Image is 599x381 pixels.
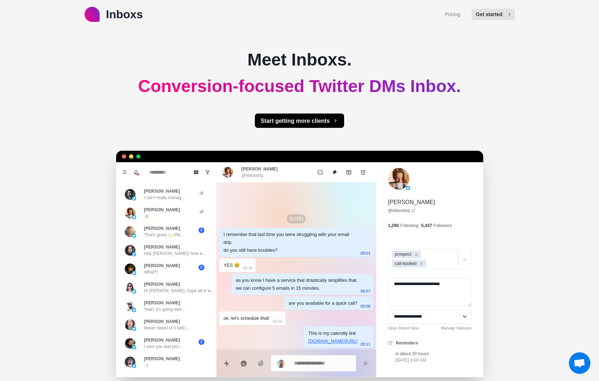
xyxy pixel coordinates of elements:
p: @inboxshq [242,172,263,179]
p: Hey [PERSON_NAME]! how a... [144,250,206,257]
p: [PERSON_NAME] [144,281,180,288]
a: Open chat [569,352,590,374]
img: picture [132,215,136,219]
button: Menu [119,167,130,178]
span: 3 [199,227,204,233]
p: ;-) [144,362,148,368]
button: Notifications [130,167,142,178]
div: as you know I have a service that drastically simplifies that. we can configure 5 emails in 15 mi... [236,276,358,292]
img: picture [132,327,136,331]
button: Reply with AI [237,356,251,371]
button: Show unread conversations [202,167,213,178]
p: 09:07 [361,287,371,295]
p: [PERSON_NAME] [144,356,180,362]
button: Quick replies [219,356,234,371]
img: picture [125,319,136,330]
button: Unpin [327,165,342,179]
p: That's great 🙌 Ple... [144,232,184,238]
button: Start getting more clients [255,114,344,128]
p: [PERSON_NAME] [144,300,180,306]
img: picture [132,345,136,349]
button: Mark as unread [313,165,327,179]
div: call-booked [393,260,418,267]
img: picture [132,196,136,201]
div: Remove prospect [412,251,420,258]
img: picture [125,338,136,349]
p: [PERSON_NAME] [144,188,180,194]
button: Send message [359,356,373,371]
div: are you available for a quick call? [289,299,357,307]
img: picture [132,233,136,238]
img: picture [125,208,136,218]
img: picture [132,271,136,275]
div: Remove call-booked [418,260,426,267]
p: 09:08 [361,302,371,310]
div: ok, let's schedule that! [224,314,270,322]
p: 5,437 [421,222,432,229]
img: picture [125,282,136,293]
p: I can't really manag... [144,194,185,201]
p: 09:10 [272,317,282,325]
a: @inboxshq [388,207,415,214]
p: [DOMAIN_NAME][URL] [308,337,357,345]
p: I sent you that pict... [144,343,182,350]
img: picture [132,364,136,368]
p: What?! [144,269,158,275]
p: [PERSON_NAME] [144,262,180,269]
img: picture [125,226,136,237]
p: [PERSON_NAME] [242,166,278,172]
p: Yeah, it's going well... [144,306,185,313]
img: picture [125,245,136,256]
p: 09:11 [361,340,371,348]
img: picture [222,167,233,178]
div: prospect [393,251,412,258]
p: Inboxs [106,6,143,23]
img: picture [132,308,136,312]
img: picture [406,186,410,190]
span: 2 [199,339,204,345]
p: Reminders [396,340,418,346]
p: Followers [433,222,452,229]
p: [PERSON_NAME] [144,225,180,232]
p: [PERSON_NAME] [144,207,180,213]
img: picture [388,168,409,189]
h2: Meet Inboxs. [247,49,352,70]
div: YES 😢 [224,261,240,269]
p: [DATE] 9:00 AM [395,357,429,363]
button: Get started [472,9,515,20]
p: 🎉 [144,213,149,220]
p: Never heard of it befo... [144,325,189,331]
p: [DATE] [287,214,306,223]
p: Hi [PERSON_NAME], hope all is w... [144,288,214,294]
a: Pricing [445,11,460,18]
img: picture [125,301,136,312]
button: Add media [254,356,268,371]
p: [PERSON_NAME] [388,198,435,207]
img: picture [132,289,136,294]
p: in about 20 hours [395,351,429,357]
button: Board View [190,167,202,178]
img: picture [125,189,136,200]
a: Manage Statuses [441,325,472,331]
img: picture [277,359,285,368]
span: 2 [199,265,204,270]
div: I remember that last time you were struggling with your email drip. do you still have troubles? [224,231,358,254]
p: [PERSON_NAME] [144,337,180,343]
p: [PERSON_NAME] [144,244,180,250]
img: picture [132,252,136,256]
button: Archive [342,165,356,179]
img: picture [125,357,136,367]
p: 09:01 [361,249,371,257]
p: Following [400,222,418,229]
h2: Conversion-focused Twitter DMs Inbox. [138,76,461,97]
img: logo [85,7,100,22]
img: picture [125,264,136,274]
p: 1,290 [388,222,399,229]
p: 09:05 [243,264,253,272]
a: Open Board View [388,325,419,331]
p: [PERSON_NAME] [144,318,180,325]
a: logoInboxs [85,6,143,23]
button: Add reminder [356,165,370,179]
div: This is my calendly link [308,329,357,345]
